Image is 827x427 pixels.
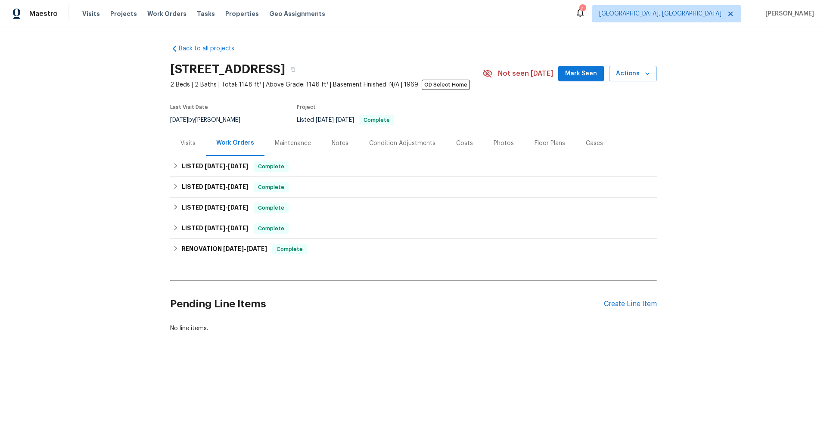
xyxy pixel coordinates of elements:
span: Tasks [197,11,215,17]
a: Back to all projects [170,44,253,53]
span: - [223,246,267,252]
span: Listed [297,117,394,123]
h6: LISTED [182,203,249,213]
button: Copy Address [285,62,301,77]
span: [DATE] [336,117,354,123]
span: [DATE] [228,204,249,210]
button: Mark Seen [558,66,604,82]
span: [DATE] [170,117,188,123]
h6: LISTED [182,223,249,234]
div: Work Orders [216,139,254,147]
span: Geo Assignments [269,9,325,18]
button: Actions [609,66,657,82]
span: Properties [225,9,259,18]
div: Maintenance [275,139,311,148]
span: [DATE] [316,117,334,123]
span: [DATE] [205,225,225,231]
span: [DATE] [205,184,225,190]
span: Complete [255,204,288,212]
div: 4 [579,5,585,14]
h2: Pending Line Items [170,284,604,324]
span: - [205,225,249,231]
span: - [205,163,249,169]
div: Cases [586,139,603,148]
span: - [205,184,249,190]
h6: RENOVATION [182,244,267,254]
span: Complete [273,245,306,254]
span: Mark Seen [565,68,597,79]
span: Visits [82,9,100,18]
span: Maestro [29,9,58,18]
span: [DATE] [228,184,249,190]
div: by [PERSON_NAME] [170,115,251,125]
div: LISTED [DATE]-[DATE]Complete [170,177,657,198]
div: Create Line Item [604,300,657,308]
span: [PERSON_NAME] [762,9,814,18]
div: LISTED [DATE]-[DATE]Complete [170,218,657,239]
span: Project [297,105,316,110]
div: Condition Adjustments [369,139,435,148]
span: Last Visit Date [170,105,208,110]
span: OD Select Home [422,80,470,90]
span: [DATE] [246,246,267,252]
span: [DATE] [228,225,249,231]
span: Complete [255,224,288,233]
div: Costs [456,139,473,148]
span: [DATE] [205,163,225,169]
h2: [STREET_ADDRESS] [170,65,285,74]
h6: LISTED [182,161,249,172]
div: No line items. [170,324,657,333]
span: Complete [255,162,288,171]
h6: LISTED [182,182,249,192]
div: Visits [180,139,196,148]
span: [DATE] [223,246,244,252]
div: LISTED [DATE]-[DATE]Complete [170,198,657,218]
div: LISTED [DATE]-[DATE]Complete [170,156,657,177]
span: 2 Beds | 2 Baths | Total: 1148 ft² | Above Grade: 1148 ft² | Basement Finished: N/A | 1969 [170,80,482,89]
span: Work Orders [147,9,187,18]
span: [DATE] [205,204,225,210]
span: Actions [616,68,650,79]
span: [DATE] [228,163,249,169]
div: RENOVATION [DATE]-[DATE]Complete [170,239,657,260]
div: Notes [332,139,348,148]
div: Photos [494,139,514,148]
span: Projects [110,9,137,18]
span: Not seen [DATE] [498,69,553,78]
span: [GEOGRAPHIC_DATA], [GEOGRAPHIC_DATA] [599,9,721,18]
span: Complete [255,183,288,192]
span: Complete [360,118,393,123]
span: - [316,117,354,123]
div: Floor Plans [535,139,565,148]
span: - [205,204,249,210]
